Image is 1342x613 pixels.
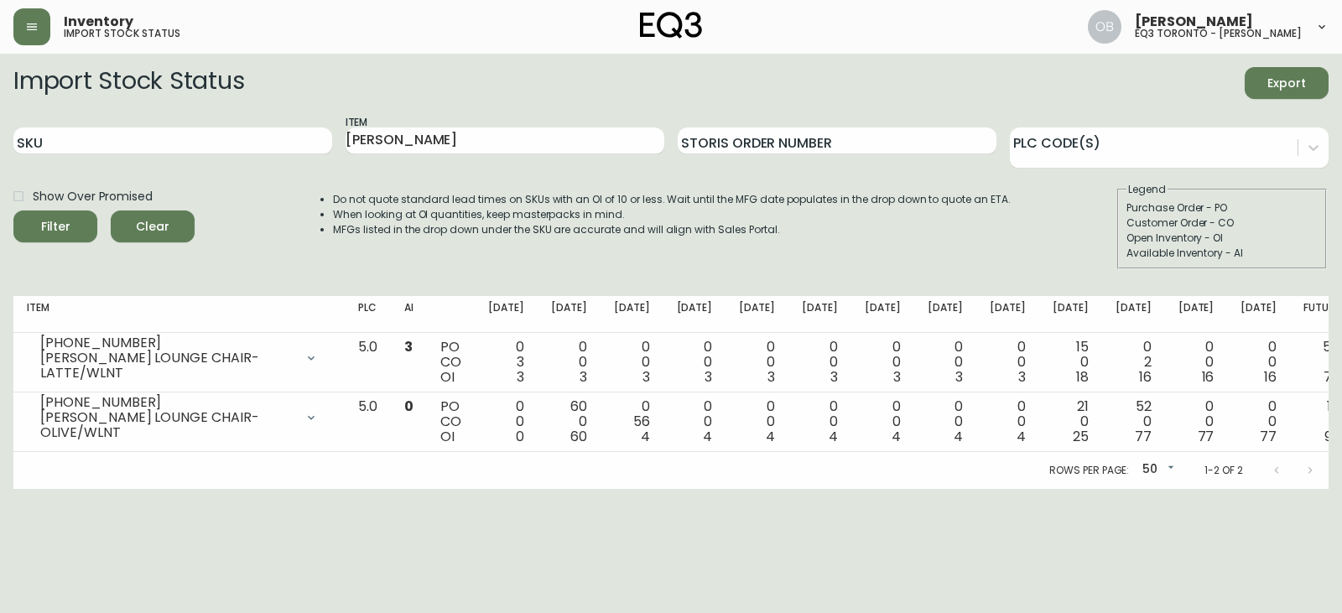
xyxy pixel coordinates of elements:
span: 3 [705,367,712,387]
div: 15 0 [1303,399,1339,444]
li: When looking at OI quantities, keep masterpacks in mind. [333,207,1011,222]
span: Show Over Promised [33,188,153,205]
div: 0 0 [928,340,964,385]
div: 57 0 [1303,340,1339,385]
span: [PERSON_NAME] [1135,15,1253,29]
span: 3 [642,367,650,387]
h5: eq3 toronto - [PERSON_NAME] [1135,29,1302,39]
div: 21 0 [1053,399,1089,444]
span: 16 [1139,367,1152,387]
div: 0 0 [865,340,901,385]
span: 3 [580,367,587,387]
h2: Import Stock Status [13,67,244,99]
div: 0 0 [865,399,901,444]
th: [DATE] [788,296,851,333]
span: 16 [1202,367,1215,387]
span: OI [440,427,455,446]
div: 0 56 [614,399,650,444]
span: 3 [404,337,413,356]
th: [DATE] [538,296,601,333]
th: Item [13,296,345,333]
th: [DATE] [475,296,538,333]
div: Purchase Order - PO [1126,200,1318,216]
p: 1-2 of 2 [1204,463,1243,478]
div: PO CO [440,340,461,385]
div: 0 0 [488,399,524,444]
span: Clear [124,216,181,237]
span: 77 [1135,427,1152,446]
span: Export [1258,73,1315,94]
span: 4 [1017,427,1026,446]
th: [DATE] [914,296,977,333]
div: 60 0 [551,399,587,444]
div: 0 0 [802,399,838,444]
div: [PHONE_NUMBER] [40,395,294,410]
div: 0 0 [1241,399,1277,444]
div: [PERSON_NAME] LOUNGE CHAIR-LATTE/WLNT [40,351,294,381]
div: 0 0 [1178,399,1215,444]
span: 3 [767,367,775,387]
div: [PERSON_NAME] LOUNGE CHAIR-OLIVE/WLNT [40,410,294,440]
span: 16 [1264,367,1277,387]
button: Filter [13,210,97,242]
span: 3 [955,367,963,387]
button: Export [1245,67,1329,99]
span: 77 [1198,427,1215,446]
h5: import stock status [64,29,180,39]
th: [DATE] [976,296,1039,333]
img: logo [640,12,702,39]
div: Open Inventory - OI [1126,231,1318,246]
th: [DATE] [663,296,726,333]
div: 50 [1136,456,1178,484]
th: PLC [345,296,391,333]
div: 0 2 [1116,340,1152,385]
span: 73 [1324,367,1339,387]
div: Filter [41,216,70,237]
span: 3 [517,367,524,387]
div: 0 0 [677,399,713,444]
div: 0 0 [739,340,775,385]
span: OI [440,367,455,387]
div: 0 0 [1178,340,1215,385]
th: [DATE] [1102,296,1165,333]
span: 0 [404,397,414,416]
div: PO CO [440,399,461,444]
th: [DATE] [1165,296,1228,333]
span: 4 [703,427,712,446]
div: 0 0 [677,340,713,385]
div: Customer Order - CO [1126,216,1318,231]
div: 0 0 [990,399,1026,444]
div: 0 3 [488,340,524,385]
li: MFGs listed in the drop down under the SKU are accurate and will align with Sales Portal. [333,222,1011,237]
div: Available Inventory - AI [1126,246,1318,261]
th: [DATE] [851,296,914,333]
div: 0 0 [739,399,775,444]
span: Inventory [64,15,133,29]
div: 0 0 [802,340,838,385]
span: 60 [570,427,587,446]
div: [PHONE_NUMBER] [40,335,294,351]
span: 3 [830,367,838,387]
span: 77 [1260,427,1277,446]
th: [DATE] [726,296,788,333]
div: 0 0 [1241,340,1277,385]
p: Rows per page: [1049,463,1129,478]
div: [PHONE_NUMBER][PERSON_NAME] LOUNGE CHAIR-LATTE/WLNT [27,340,331,377]
td: 5.0 [345,333,391,392]
button: Clear [111,210,195,242]
span: 4 [954,427,963,446]
div: [PHONE_NUMBER][PERSON_NAME] LOUNGE CHAIR-OLIVE/WLNT [27,399,331,436]
th: AI [391,296,427,333]
div: 0 0 [614,340,650,385]
legend: Legend [1126,182,1168,197]
img: 8e0065c524da89c5c924d5ed86cfe468 [1088,10,1121,44]
div: 0 0 [990,340,1026,385]
th: [DATE] [1039,296,1102,333]
span: 4 [766,427,775,446]
li: Do not quote standard lead times on SKUs with an OI of 10 or less. Wait until the MFG date popula... [333,192,1011,207]
span: 92 [1324,427,1339,446]
span: 4 [641,427,650,446]
div: 15 0 [1053,340,1089,385]
div: 0 0 [928,399,964,444]
span: 25 [1073,427,1089,446]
